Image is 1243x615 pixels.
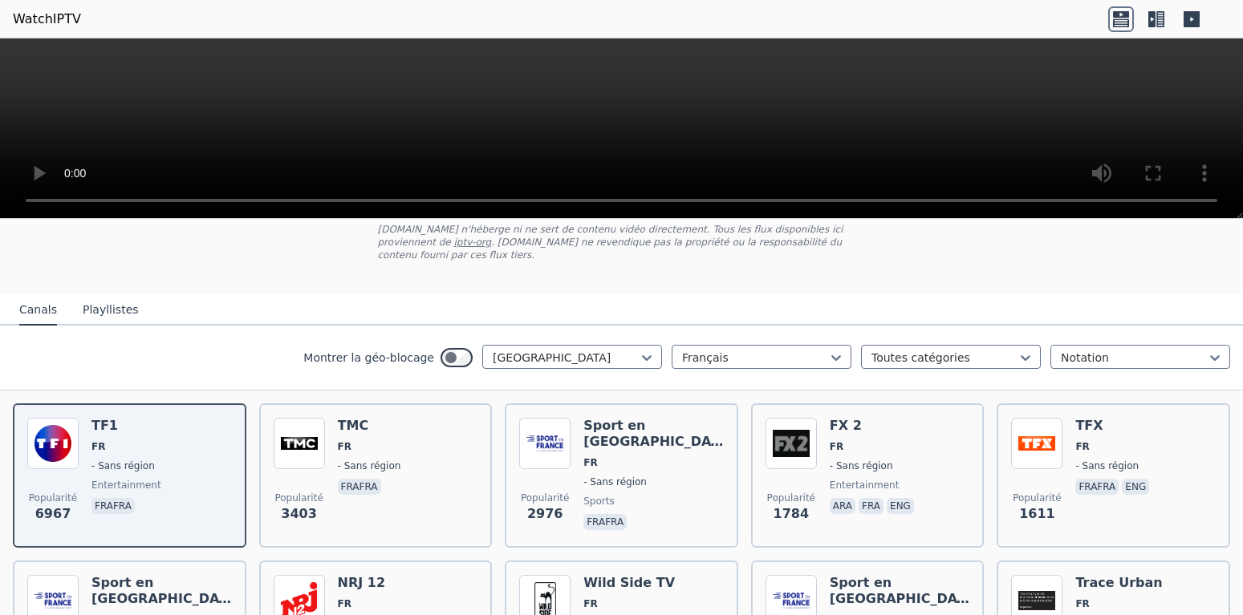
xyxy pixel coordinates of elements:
h6: Sport en [GEOGRAPHIC_DATA] [583,418,724,450]
a: iptv-org [454,237,492,248]
span: - Sans région [91,459,155,472]
p: [DOMAIN_NAME] n'héberge ni ne sert de contenu vidéo directement. Tous les flux disponibles ici pr... [378,223,866,261]
span: 1784 [774,504,810,524]
span: 3403 [281,504,317,524]
p: Frafra [91,498,135,514]
h6: Trace Urban [1075,575,1182,591]
span: Popularité [1013,492,1061,504]
p: eng [887,498,914,514]
span: FR [583,597,597,610]
span: 1611 [1019,504,1055,524]
span: FR [1075,597,1089,610]
img: TMC [274,418,325,469]
h6: TF1 [91,418,161,434]
img: TFX [1011,418,1062,469]
span: - Sans région [830,459,893,472]
img: TF1 [27,418,79,469]
h6: FX 2 [830,418,917,434]
span: FR [338,597,351,610]
span: FR [583,456,597,469]
h6: Wild Side TV [583,575,675,591]
span: Popularité [29,492,77,504]
span: FR [91,440,105,453]
span: entertainment [91,479,161,492]
span: Popularité [767,492,815,504]
h6: TMC [338,418,401,434]
span: Popularité [521,492,569,504]
h6: NRJ 12 [338,575,401,591]
h6: Sport en [GEOGRAPHIC_DATA] [91,575,232,607]
span: FR [338,440,351,453]
span: 2976 [527,504,563,524]
p: Frafra [338,479,381,495]
p: ara [830,498,855,514]
span: - Sans région [583,475,647,488]
span: sports [583,495,614,508]
button: Canals [19,295,57,326]
p: eng [1122,479,1149,495]
a: WatchIPTV [13,10,81,29]
span: entertainment [830,479,900,492]
span: FR [830,440,843,453]
label: Montrer la géo-blocage [303,350,434,366]
span: Popularité [274,492,323,504]
button: Playllistes [83,295,139,326]
span: 6967 [35,504,71,524]
p: Frafra [583,514,627,530]
span: - Sans région [338,459,401,472]
p: fra [859,498,884,514]
span: - Sans région [1075,459,1139,472]
img: FX 2 [766,418,817,469]
span: FR [1075,440,1089,453]
img: Sport en France [519,418,571,469]
h6: Sport en [GEOGRAPHIC_DATA] [830,575,970,607]
h6: TFX [1075,418,1152,434]
p: Frafra [1075,479,1119,495]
